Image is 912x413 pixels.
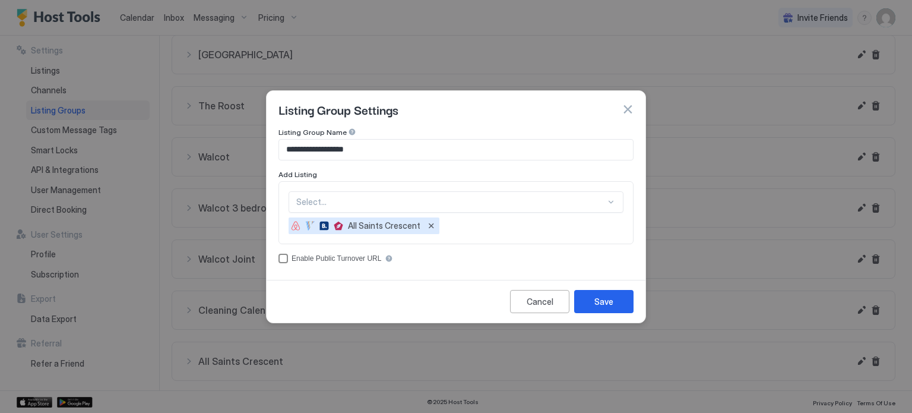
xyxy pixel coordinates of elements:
span: Listing Group Settings [278,100,398,118]
button: Remove [425,220,437,232]
div: accessCode [278,254,634,263]
div: Save [594,295,613,308]
div: Enable Public Turnover URL [292,254,381,263]
iframe: Intercom live chat [12,373,40,401]
span: All Saints Crescent [348,220,420,231]
span: Add Listing [278,170,317,179]
input: Input Field [279,140,633,160]
div: Cancel [527,295,553,308]
button: Cancel [510,290,569,313]
button: Save [574,290,634,313]
span: Listing Group Name [278,128,347,137]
